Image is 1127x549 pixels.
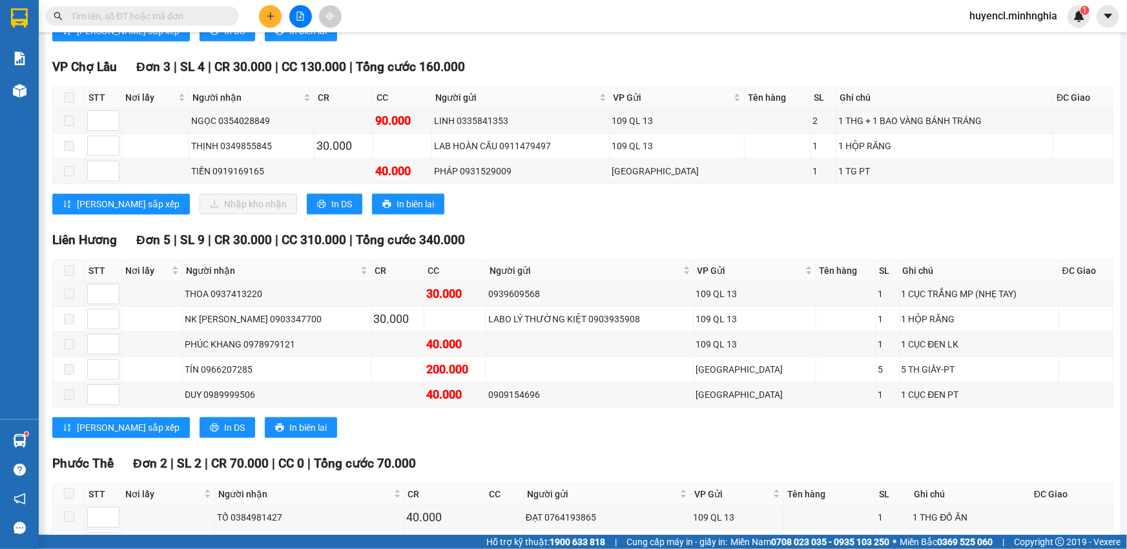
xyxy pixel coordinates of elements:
[382,200,391,210] span: printer
[878,388,897,402] div: 1
[85,87,122,109] th: STT
[1053,87,1113,109] th: ĐC Giao
[610,134,745,159] td: 109 QL 13
[185,362,368,377] div: TÍN 0966207285
[876,484,911,505] th: SL
[214,233,272,247] span: CR 30.000
[371,260,424,282] th: CR
[14,493,26,505] span: notification
[71,9,223,23] input: Tìm tên, số ĐT hoặc mã đơn
[373,310,422,328] div: 30.000
[745,87,811,109] th: Tên hàng
[838,139,1051,153] div: 1 HỘP RĂNG
[878,312,897,326] div: 1
[1082,6,1087,15] span: 1
[893,539,896,544] span: ⚪️
[696,312,814,326] div: 109 QL 13
[426,386,484,404] div: 40.000
[902,362,1057,377] div: 5 TH GIẤY-PT
[185,312,368,326] div: NK [PERSON_NAME] 0903347700
[816,260,876,282] th: Tên hàng
[878,510,909,524] div: 1
[315,87,373,109] th: CR
[77,420,180,435] span: [PERSON_NAME] sắp xếp
[208,59,211,74] span: |
[282,233,346,247] span: CC 310.000
[191,164,312,178] div: TIẾN 0919169165
[52,233,117,247] span: Liên Hương
[208,233,211,247] span: |
[693,510,781,524] div: 109 QL 13
[435,90,597,105] span: Người gửi
[612,164,742,178] div: [GEOGRAPHIC_DATA]
[185,337,368,351] div: PHÚC KHANG 0978979121
[133,456,167,471] span: Đơn 2
[205,456,208,471] span: |
[813,164,834,178] div: 1
[180,59,205,74] span: SL 4
[13,84,26,98] img: warehouse-icon
[1055,537,1064,546] span: copyright
[902,287,1057,301] div: 1 CỤC TRẮNG MP (NHẸ TAY)
[911,484,1031,505] th: Ghi chú
[490,264,681,278] span: Người gửi
[811,87,837,109] th: SL
[486,535,605,549] span: Hỗ trợ kỹ thuật:
[136,59,171,74] span: Đơn 3
[838,164,1051,178] div: 1 TG PT
[878,362,897,377] div: 5
[375,162,429,180] div: 40.000
[694,357,816,382] td: Sài Gòn
[959,8,1068,24] span: huyencl.minhnghia
[214,59,272,74] span: CR 30.000
[838,114,1051,128] div: 1 THG + 1 BAO VÀNG BÁNH TRÁNG
[612,114,742,128] div: 109 QL 13
[186,264,357,278] span: Người nhận
[696,287,814,301] div: 109 QL 13
[1002,535,1004,549] span: |
[373,87,432,109] th: CC
[836,87,1053,109] th: Ghi chú
[25,432,28,436] sup: 1
[1073,10,1085,22] img: icon-new-feature
[174,59,177,74] span: |
[612,139,742,153] div: 109 QL 13
[265,417,337,438] button: printerIn biên lai
[694,382,816,408] td: Sài Gòn
[878,287,897,301] div: 1
[136,233,171,247] span: Đơn 5
[63,423,72,433] span: sort-ascending
[349,233,353,247] span: |
[85,484,122,505] th: STT
[1031,484,1113,505] th: ĐC Giao
[171,456,174,471] span: |
[191,139,312,153] div: THỊNH 0349855845
[694,282,816,307] td: 109 QL 13
[696,388,814,402] div: [GEOGRAPHIC_DATA]
[77,197,180,211] span: [PERSON_NAME] sắp xếp
[210,423,219,433] span: printer
[13,52,26,65] img: solution-icon
[1059,260,1113,282] th: ĐC Giao
[488,287,692,301] div: 0939609568
[1080,6,1090,15] sup: 1
[434,164,608,178] div: PHÁP 0931529009
[174,233,177,247] span: |
[626,535,727,549] span: Cung cấp máy in - giấy in:
[691,505,784,530] td: 109 QL 13
[52,194,190,214] button: sort-ascending[PERSON_NAME] sắp xếp
[900,260,1059,282] th: Ghi chú
[694,307,816,332] td: 109 QL 13
[185,388,368,402] div: DUY 0989999506
[349,59,353,74] span: |
[902,388,1057,402] div: 1 CỤC ĐEN PT
[813,114,834,128] div: 2
[307,456,311,471] span: |
[397,197,434,211] span: In biên lai
[902,337,1057,351] div: 1 CỤC ĐEN LK
[610,159,745,184] td: Sài Gòn
[278,456,304,471] span: CC 0
[180,233,205,247] span: SL 9
[316,137,371,155] div: 30.000
[694,332,816,357] td: 109 QL 13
